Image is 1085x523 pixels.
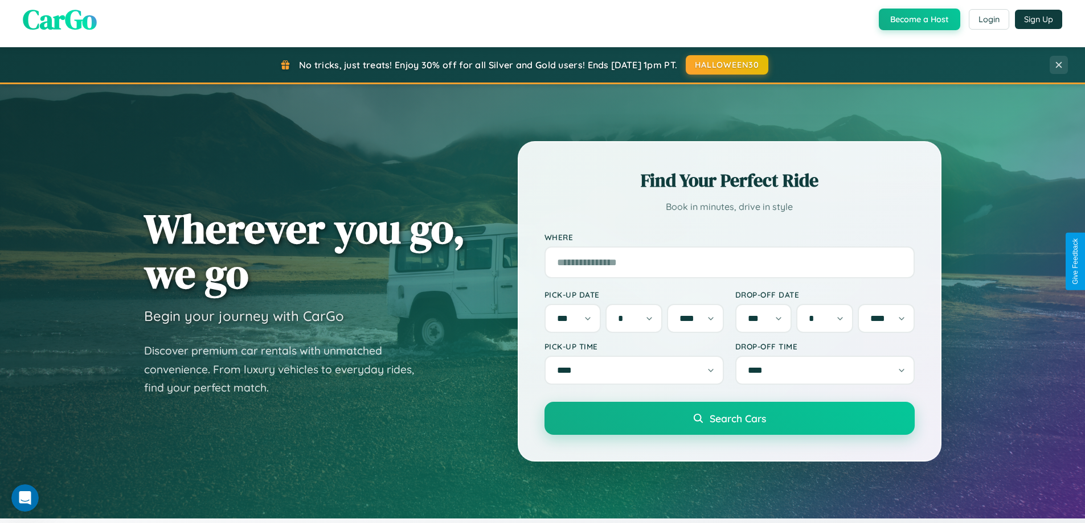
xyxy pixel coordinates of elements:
button: Sign Up [1015,10,1062,29]
span: Search Cars [710,412,766,425]
label: Pick-up Date [544,290,724,299]
div: Give Feedback [1071,238,1079,285]
p: Discover premium car rentals with unmatched convenience. From luxury vehicles to everyday rides, ... [144,341,429,397]
button: Search Cars [544,402,915,435]
span: No tricks, just treats! Enjoy 30% off for all Silver and Gold users! Ends [DATE] 1pm PT. [299,59,677,71]
label: Pick-up Time [544,341,724,351]
iframe: Intercom live chat [11,484,39,512]
button: Become a Host [879,9,960,30]
button: Login [969,9,1009,30]
p: Book in minutes, drive in style [544,199,915,215]
button: HALLOWEEN30 [686,55,768,75]
span: CarGo [23,1,97,38]
h3: Begin your journey with CarGo [144,307,344,324]
label: Drop-off Date [735,290,915,299]
h1: Wherever you go, we go [144,206,465,296]
h2: Find Your Perfect Ride [544,168,915,193]
label: Where [544,232,915,242]
label: Drop-off Time [735,341,915,351]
